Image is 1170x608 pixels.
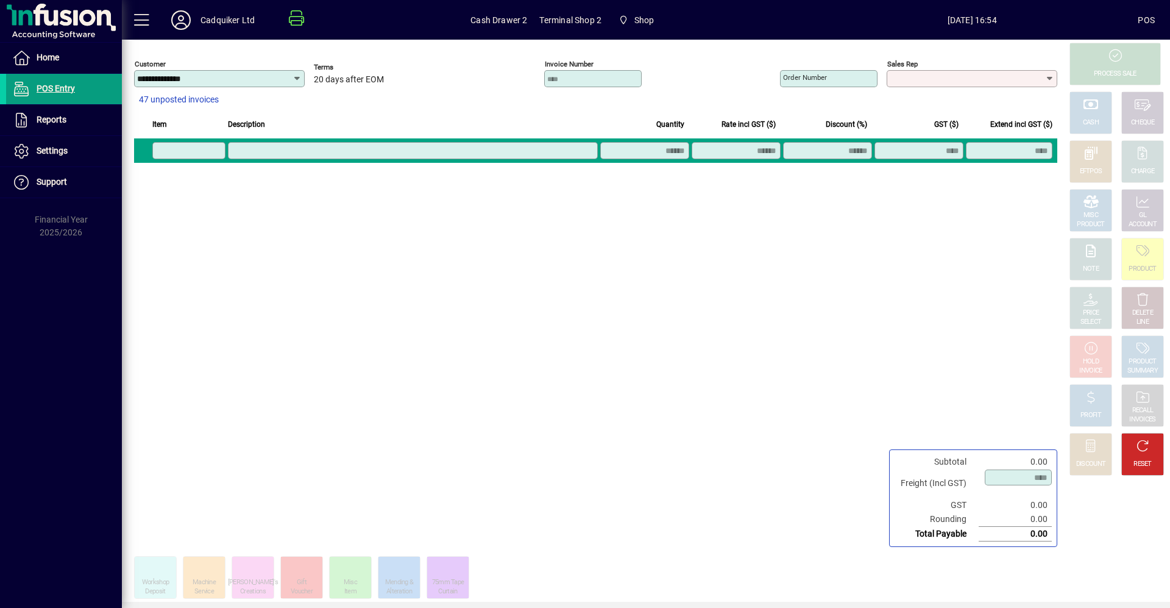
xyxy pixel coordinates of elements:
[432,578,464,587] div: 75mm Tape
[344,587,356,596] div: Item
[135,60,166,68] mat-label: Customer
[895,512,979,527] td: Rounding
[979,512,1052,527] td: 0.00
[1129,357,1156,367] div: PRODUCT
[314,63,387,71] span: Terms
[656,118,684,131] span: Quantity
[6,105,122,135] a: Reports
[1080,167,1102,176] div: EFTPOS
[990,118,1052,131] span: Extend incl GST ($)
[1132,406,1154,415] div: RECALL
[37,84,75,93] span: POS Entry
[1083,357,1099,367] div: HOLD
[895,498,979,512] td: GST
[1083,118,1099,127] div: CASH
[145,587,165,596] div: Deposit
[314,75,384,85] span: 20 days after EOM
[37,177,67,187] span: Support
[614,9,659,31] span: Shop
[438,587,457,596] div: Curtain
[1083,265,1099,274] div: NOTE
[344,578,357,587] div: Misc
[1132,309,1153,318] div: DELETE
[1080,318,1102,327] div: SELECT
[1129,220,1157,229] div: ACCOUNT
[291,587,313,596] div: Voucher
[6,43,122,73] a: Home
[386,587,412,596] div: Alteration
[895,527,979,542] td: Total Payable
[634,10,654,30] span: Shop
[1094,70,1136,79] div: PROCESS SALE
[1131,167,1155,176] div: CHARGE
[887,60,918,68] mat-label: Sales rep
[152,118,167,131] span: Item
[6,167,122,198] a: Support
[895,455,979,469] td: Subtotal
[1133,460,1152,469] div: RESET
[545,60,594,68] mat-label: Invoice number
[6,136,122,166] a: Settings
[979,498,1052,512] td: 0.00
[1129,415,1155,424] div: INVOICES
[539,10,601,30] span: Terminal Shop 2
[139,93,219,106] span: 47 unposted invoices
[1127,367,1158,376] div: SUMMARY
[1136,318,1149,327] div: LINE
[1080,411,1101,420] div: PROFIT
[194,587,214,596] div: Service
[1083,211,1098,220] div: MISC
[134,89,224,111] button: 47 unposted invoices
[228,118,265,131] span: Description
[1139,211,1147,220] div: GL
[37,52,59,62] span: Home
[297,578,307,587] div: Gift
[721,118,776,131] span: Rate incl GST ($)
[934,118,959,131] span: GST ($)
[470,10,527,30] span: Cash Drawer 2
[1079,367,1102,376] div: INVOICE
[385,578,414,587] div: Mending &
[200,10,255,30] div: Cadquiker Ltd
[1138,10,1155,30] div: POS
[228,578,278,587] div: [PERSON_NAME]'s
[1131,118,1154,127] div: CHEQUE
[979,527,1052,542] td: 0.00
[1076,460,1105,469] div: DISCOUNT
[161,9,200,31] button: Profile
[240,587,266,596] div: Creations
[37,146,68,156] span: Settings
[193,578,216,587] div: Machine
[1129,265,1156,274] div: PRODUCT
[1083,309,1099,318] div: PRICE
[783,73,827,82] mat-label: Order number
[37,115,66,124] span: Reports
[142,578,169,587] div: Workshop
[826,118,867,131] span: Discount (%)
[895,469,979,498] td: Freight (Incl GST)
[806,10,1138,30] span: [DATE] 16:54
[1077,220,1104,229] div: PRODUCT
[979,455,1052,469] td: 0.00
